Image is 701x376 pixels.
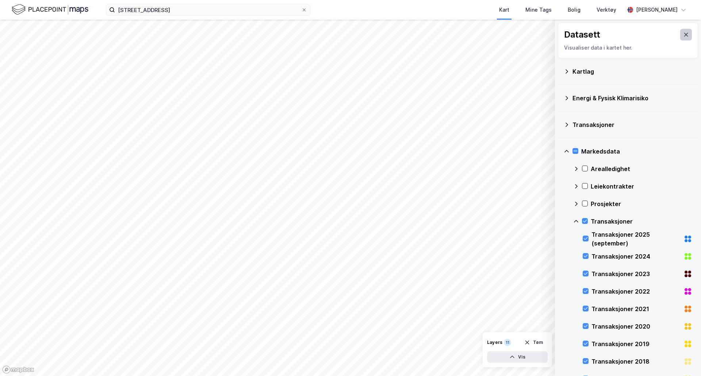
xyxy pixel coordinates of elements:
[564,29,600,40] div: Datasett
[591,230,681,248] div: Transaksjoner 2025 (september)
[499,5,509,14] div: Kart
[591,252,681,261] div: Transaksjoner 2024
[591,287,681,296] div: Transaksjoner 2022
[591,182,692,191] div: Leiekontrakter
[12,3,88,16] img: logo.f888ab2527a4732fd821a326f86c7f29.svg
[591,199,692,208] div: Prosjekter
[591,357,681,366] div: Transaksjoner 2018
[636,5,678,14] div: [PERSON_NAME]
[487,351,548,363] button: Vis
[568,5,581,14] div: Bolig
[487,340,502,345] div: Layers
[664,341,701,376] div: Kontrollprogram for chat
[572,120,692,129] div: Transaksjoner
[564,43,692,52] div: Visualiser data i kartet her.
[591,340,681,348] div: Transaksjoner 2019
[597,5,616,14] div: Verktøy
[591,217,692,226] div: Transaksjoner
[581,147,692,156] div: Markedsdata
[664,341,701,376] iframe: Chat Widget
[504,339,511,346] div: 11
[591,305,681,313] div: Transaksjoner 2021
[591,322,681,331] div: Transaksjoner 2020
[525,5,552,14] div: Mine Tags
[115,4,301,15] input: Søk på adresse, matrikkel, gårdeiere, leietakere eller personer
[572,67,692,76] div: Kartlag
[591,270,681,278] div: Transaksjoner 2023
[572,94,692,102] div: Energi & Fysisk Klimarisiko
[2,365,34,374] a: Mapbox homepage
[591,164,692,173] div: Arealledighet
[520,337,548,348] button: Tøm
